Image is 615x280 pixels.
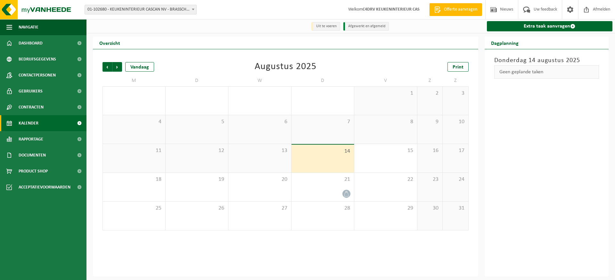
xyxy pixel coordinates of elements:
[19,179,70,195] span: Acceptatievoorwaarden
[19,19,38,35] span: Navigatie
[85,5,196,14] span: 01-102680 - KEUKENINTERIEUR CASCAN NV - BRASSCHAAT
[291,75,355,86] td: D
[19,131,43,147] span: Rapportage
[446,147,465,154] span: 17
[421,90,439,97] span: 2
[19,67,56,83] span: Contactpersonen
[169,176,225,183] span: 19
[487,21,613,31] a: Extra taak aanvragen
[494,65,599,79] div: Geen geplande taken
[417,75,443,86] td: Z
[421,147,439,154] span: 16
[169,205,225,212] span: 26
[443,75,468,86] td: Z
[357,176,414,183] span: 22
[232,118,288,125] span: 6
[166,75,229,86] td: D
[255,62,316,72] div: Augustus 2025
[112,62,122,72] span: Volgende
[442,6,479,13] span: Offerte aanvragen
[357,90,414,97] span: 1
[102,62,112,72] span: Vorige
[19,83,43,99] span: Gebruikers
[494,56,599,65] h3: Donderdag 14 augustus 2025
[446,90,465,97] span: 3
[357,205,414,212] span: 29
[102,75,166,86] td: M
[106,118,162,125] span: 4
[169,118,225,125] span: 5
[447,62,469,72] a: Print
[421,118,439,125] span: 9
[19,99,44,115] span: Contracten
[85,5,197,14] span: 01-102680 - KEUKENINTERIEUR CASCAN NV - BRASSCHAAT
[343,22,389,31] li: Afgewerkt en afgemeld
[93,36,127,49] h2: Overzicht
[446,118,465,125] span: 10
[232,205,288,212] span: 27
[453,65,463,70] span: Print
[295,118,351,125] span: 7
[421,176,439,183] span: 23
[357,118,414,125] span: 8
[19,51,56,67] span: Bedrijfsgegevens
[421,205,439,212] span: 30
[429,3,482,16] a: Offerte aanvragen
[295,148,351,155] span: 14
[19,115,38,131] span: Kalender
[228,75,291,86] td: W
[106,205,162,212] span: 25
[125,62,154,72] div: Vandaag
[232,176,288,183] span: 20
[311,22,340,31] li: Uit te voeren
[446,205,465,212] span: 31
[19,163,48,179] span: Product Shop
[446,176,465,183] span: 24
[169,147,225,154] span: 12
[232,147,288,154] span: 13
[485,36,525,49] h2: Dagplanning
[295,205,351,212] span: 28
[19,35,43,51] span: Dashboard
[295,176,351,183] span: 21
[357,147,414,154] span: 15
[106,147,162,154] span: 11
[354,75,417,86] td: V
[19,147,46,163] span: Documenten
[106,176,162,183] span: 18
[363,7,420,12] strong: C4DRV KEUKENINTERIEUR CAS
